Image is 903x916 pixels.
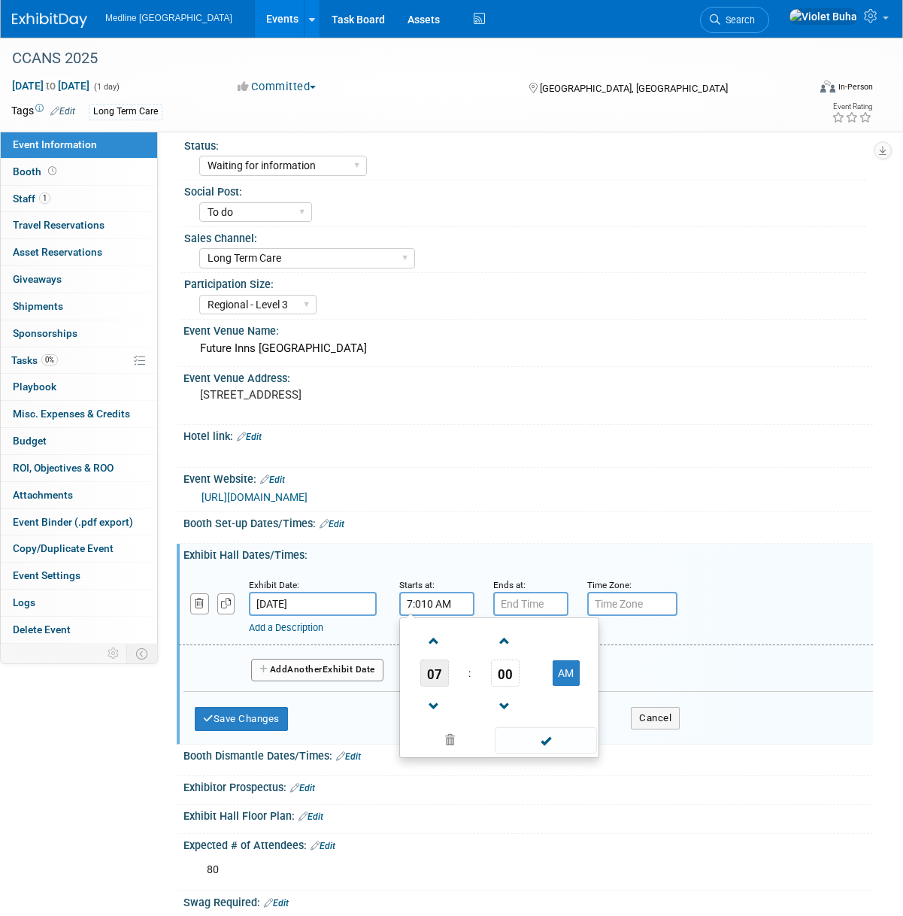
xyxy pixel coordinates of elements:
a: Sponsorships [1,320,157,347]
span: Copy/Duplicate Event [13,542,114,554]
span: Misc. Expenses & Credits [13,408,130,420]
button: Save Changes [195,707,288,731]
div: In-Person [838,81,873,93]
div: Status: [184,135,866,153]
button: Committed [232,79,322,95]
span: Logs [13,596,35,608]
span: Event Binder (.pdf export) [13,516,133,528]
a: Delete Event [1,617,157,643]
a: Edit [237,432,262,442]
span: Shipments [13,300,63,312]
span: Another [287,664,323,675]
span: [GEOGRAPHIC_DATA], [GEOGRAPHIC_DATA] [540,83,728,94]
div: Event Venue Address: [183,367,873,386]
span: Travel Reservations [13,219,105,231]
div: Event Venue Name: [183,320,873,338]
span: Booth not reserved yet [45,165,59,177]
img: Format-Inperson.png [820,80,835,93]
div: Exhibitor Prospectus: [183,776,873,796]
span: (1 day) [92,82,120,92]
button: AddAnotherExhibit Date [251,659,383,681]
span: Booth [13,165,59,177]
span: ROI, Objectives & ROO [13,462,114,474]
a: Playbook [1,374,157,400]
a: Increment Hour [420,621,449,660]
button: Cancel [631,707,680,729]
img: ExhibitDay [12,13,87,28]
a: Clear selection [403,730,496,751]
a: Add a Description [249,622,323,633]
small: Ends at: [493,580,526,590]
a: Edit [320,519,344,529]
span: Medline [GEOGRAPHIC_DATA] [105,13,232,23]
img: Violet Buha [789,8,858,25]
a: Logs [1,590,157,616]
a: Tasks0% [1,347,157,374]
span: Event Settings [13,569,80,581]
span: Asset Reservations [13,246,102,258]
a: Edit [264,898,289,908]
div: Event Website: [183,468,873,487]
div: Participation Size: [184,273,866,292]
td: Personalize Event Tab Strip [101,644,127,663]
div: Hotel link: [183,425,873,444]
a: Travel Reservations [1,212,157,238]
div: Social Post: [184,180,866,199]
span: to [44,80,58,92]
div: Event Rating [832,103,872,111]
div: Long Term Care [89,104,162,120]
div: Sales Channel: [184,227,866,246]
a: Staff1 [1,186,157,212]
a: Shipments [1,293,157,320]
td: Tags [11,103,75,120]
a: Edit [50,106,75,117]
div: CCANS 2025 [7,45,799,72]
div: Expected # of Attendees: [183,834,873,854]
a: Giveaways [1,266,157,293]
a: Event Settings [1,563,157,589]
a: Edit [260,475,285,485]
pre: [STREET_ADDRESS] [200,388,454,402]
small: Exhibit Date: [249,580,299,590]
div: Future Inns [GEOGRAPHIC_DATA] [195,337,862,360]
a: Edit [336,751,361,762]
div: Booth Set-up Dates/Times: [183,512,873,532]
a: Decrement Hour [420,687,449,725]
span: Search [720,14,755,26]
a: Edit [298,811,323,822]
small: Time Zone: [587,580,632,590]
a: Edit [311,841,335,851]
button: AM [553,660,580,686]
div: 80 [196,855,735,885]
a: Edit [290,783,315,793]
span: Staff [13,193,50,205]
a: Booth [1,159,157,185]
span: 1 [39,193,50,204]
span: Budget [13,435,47,447]
span: Pick Minute [491,660,520,687]
input: End Time [493,592,568,616]
span: Tasks [11,354,58,366]
a: Asset Reservations [1,239,157,265]
div: Swag Required: [183,891,873,911]
a: ROI, Objectives & ROO [1,455,157,481]
div: Booth Dismantle Dates/Times: [183,745,873,764]
div: Exhibit Hall Floor Plan: [183,805,873,824]
a: Decrement Minute [491,687,520,725]
a: Misc. Expenses & Credits [1,401,157,427]
a: Budget [1,428,157,454]
span: [DATE] [DATE] [11,79,90,93]
div: Event Format [748,78,873,101]
a: Increment Minute [491,621,520,660]
span: Delete Event [13,623,71,635]
input: Date [249,592,377,616]
td: Toggle Event Tabs [127,644,158,663]
span: Event Information [13,138,97,150]
a: Done [494,731,598,752]
a: Search [700,7,769,33]
input: Start Time [399,592,474,616]
span: Playbook [13,381,56,393]
a: Event Information [1,132,157,158]
input: Time Zone [587,592,677,616]
div: Exhibit Hall Dates/Times: [183,544,873,563]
